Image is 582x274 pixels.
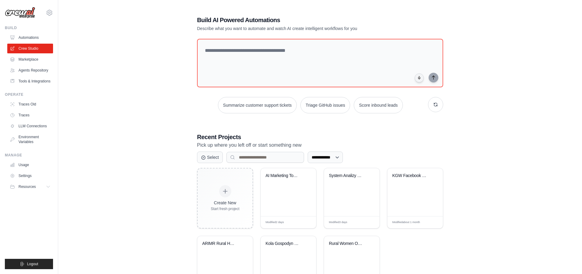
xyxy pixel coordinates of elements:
[329,241,366,246] div: Rural Women Organizations Contact Database
[197,152,223,163] button: Select
[7,55,53,64] a: Marketplace
[5,153,53,158] div: Manage
[5,259,53,269] button: Logout
[211,206,239,211] div: Start fresh project
[329,173,366,179] div: System Analizy OSINT i Social Intelligence PL
[7,76,53,86] a: Tools & Integrations
[5,7,35,18] img: Logo
[266,241,302,246] div: Kola Gospodyn Wiejskich - Wyszukiwarka Danych Kontaktowych
[18,184,36,189] span: Resources
[266,173,302,179] div: AI Marketing Tools Discovery & Analysis
[197,141,443,149] p: Pick up where you left off or start something new
[329,220,347,225] span: Modified 3 days
[211,200,239,206] div: Create New
[218,97,297,113] button: Summarize customer support tickets
[429,220,434,225] span: Edit
[7,110,53,120] a: Traces
[392,173,429,179] div: KGW Facebook Profile Finder
[300,97,350,113] button: Triage GitHub issues
[7,171,53,181] a: Settings
[7,33,53,42] a: Automations
[202,241,239,246] div: ARIMR Rural Housewives Circles Data Collection
[7,65,53,75] a: Agents Repository
[197,25,401,32] p: Describe what you want to automate and watch AI create intelligent workflows for you
[5,92,53,97] div: Operate
[415,73,424,82] button: Click to speak your automation idea
[7,99,53,109] a: Traces Old
[266,220,284,225] span: Modified 2 days
[197,133,443,141] h3: Recent Projects
[428,97,443,112] button: Get new suggestions
[7,121,53,131] a: LLM Connections
[7,182,53,192] button: Resources
[5,25,53,30] div: Build
[7,132,53,147] a: Environment Variables
[354,97,403,113] button: Score inbound leads
[7,44,53,53] a: Crew Studio
[7,160,53,170] a: Usage
[392,220,420,225] span: Modified about 1 month
[27,262,38,266] span: Logout
[197,16,401,24] h1: Build AI Powered Automations
[365,220,370,225] span: Edit
[302,220,307,225] span: Edit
